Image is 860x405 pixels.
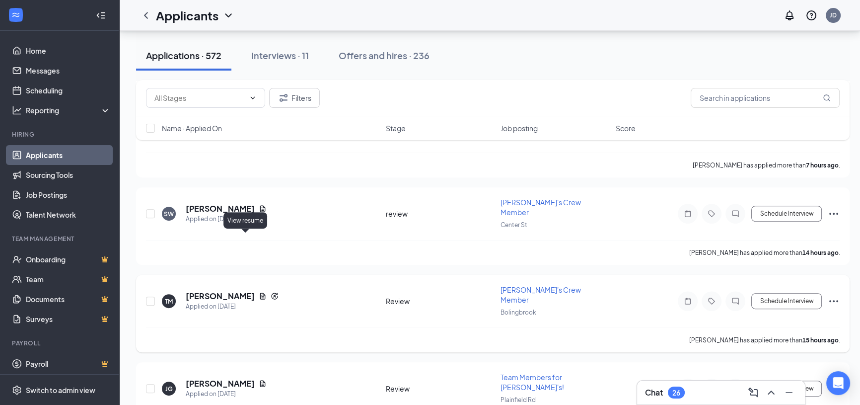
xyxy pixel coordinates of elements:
b: 7 hours ago [805,162,838,169]
svg: Settings [12,385,22,395]
div: SW [164,210,174,218]
svg: ChatInactive [729,210,741,218]
svg: Note [682,210,694,218]
a: TeamCrown [26,269,111,289]
svg: Document [259,292,267,300]
div: Applied on [DATE] [186,302,279,312]
a: Home [26,41,111,61]
span: [PERSON_NAME]'s Crew Member [501,285,581,304]
svg: Tag [706,297,717,305]
div: Open Intercom Messenger [826,371,850,395]
span: [PERSON_NAME]'s Crew Member [501,198,581,217]
svg: Analysis [12,105,22,115]
span: Job posting [501,123,538,133]
span: Center St [501,221,527,229]
h5: [PERSON_NAME] [186,203,255,214]
div: Applied on [DATE] [186,389,267,399]
div: Interviews · 11 [251,49,309,62]
svg: Filter [278,92,289,104]
button: ChevronUp [763,385,779,401]
svg: ChevronDown [222,9,234,21]
svg: Minimize [783,387,795,399]
svg: Reapply [271,292,279,300]
div: View resume [223,212,267,229]
h5: [PERSON_NAME] [186,378,255,389]
a: PayrollCrown [26,354,111,374]
svg: ChatInactive [729,297,741,305]
p: [PERSON_NAME] has applied more than . [692,161,840,169]
span: Name · Applied On [162,123,222,133]
button: Schedule Interview [751,293,822,309]
div: JG [165,385,173,393]
svg: Note [682,297,694,305]
div: TM [165,297,173,306]
div: Review [386,384,495,394]
h5: [PERSON_NAME] [186,291,255,302]
a: Sourcing Tools [26,165,111,185]
button: Minimize [781,385,797,401]
span: Stage [386,123,406,133]
a: Scheduling [26,81,111,100]
h3: Chat [645,387,663,398]
svg: WorkstreamLogo [11,10,21,20]
span: Team Members for [PERSON_NAME]'s! [501,373,564,392]
div: 26 [672,389,680,397]
a: DocumentsCrown [26,289,111,309]
div: Payroll [12,339,109,347]
div: Team Management [12,235,109,243]
input: All Stages [154,92,245,103]
div: review [386,209,495,219]
b: 15 hours ago [802,336,838,344]
svg: ComposeMessage [747,387,759,399]
span: Score [615,123,635,133]
div: Reporting [26,105,111,115]
svg: MagnifyingGlass [823,94,831,102]
svg: Ellipses [828,208,840,220]
a: Job Postings [26,185,111,205]
svg: Document [259,205,267,213]
b: 14 hours ago [802,249,838,256]
div: Review [386,296,495,306]
div: Applied on [DATE] [186,214,267,224]
a: Messages [26,61,111,81]
div: JD [830,11,837,19]
span: Bolingbrook [501,309,536,316]
div: Switch to admin view [26,385,95,395]
button: Schedule Interview [751,206,822,222]
svg: QuestionInfo [805,9,817,21]
div: Offers and hires · 236 [339,49,430,62]
svg: ChevronDown [249,94,257,102]
svg: Tag [706,210,717,218]
svg: Ellipses [828,295,840,307]
svg: ChevronUp [765,387,777,399]
a: SurveysCrown [26,309,111,329]
button: Filter Filters [269,88,320,108]
svg: Collapse [96,10,106,20]
svg: Notifications [784,9,795,21]
p: [PERSON_NAME] has applied more than . [689,248,840,257]
span: Plainfield Rd [501,396,536,404]
a: Applicants [26,145,111,165]
input: Search in applications [691,88,840,108]
svg: Document [259,380,267,388]
div: Hiring [12,130,109,139]
button: ComposeMessage [745,385,761,401]
a: OnboardingCrown [26,249,111,269]
a: Talent Network [26,205,111,225]
p: [PERSON_NAME] has applied more than . [689,336,840,344]
div: Applications · 572 [146,49,221,62]
h1: Applicants [156,7,218,24]
svg: ChevronLeft [140,9,152,21]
